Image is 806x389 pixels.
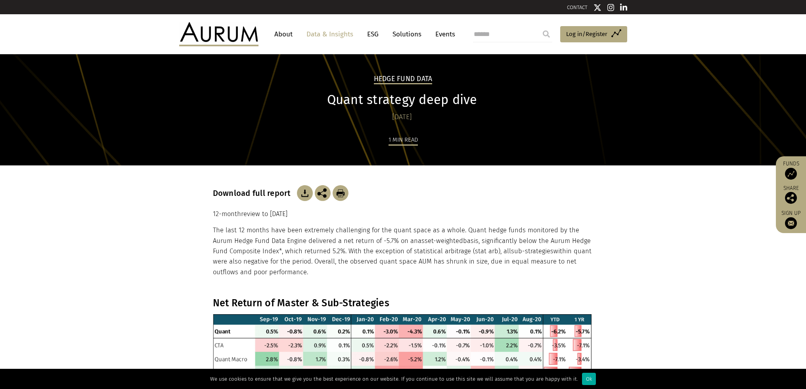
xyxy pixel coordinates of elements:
[363,27,383,42] a: ESG
[785,192,797,204] img: Share this post
[607,4,615,11] img: Instagram icon
[780,210,802,229] a: Sign up
[213,112,592,123] div: [DATE]
[780,186,802,204] div: Share
[213,209,593,219] p: review to [DATE]
[785,168,797,180] img: Access Funds
[374,75,433,84] h2: Hedge Fund Data
[270,27,297,42] a: About
[389,135,418,146] div: 1 min read
[431,27,455,42] a: Events
[213,297,592,309] h3: Net Return of Master & Sub-Strategies
[560,26,627,43] a: Log in/Register
[582,373,596,385] div: Ok
[418,237,463,245] span: asset-weighted
[538,26,554,42] input: Submit
[315,185,331,201] img: Share this post
[785,217,797,229] img: Sign up to our newsletter
[213,92,592,108] h1: Quant strategy deep dive
[567,4,588,10] a: CONTACT
[389,27,425,42] a: Solutions
[333,185,348,201] img: Download Article
[297,185,313,201] img: Download Article
[780,160,802,180] a: Funds
[213,188,295,198] h3: Download full report
[620,4,627,11] img: Linkedin icon
[213,225,593,277] p: The last 12 months have been extremely challenging for the quant space as a whole. Quant hedge fu...
[593,4,601,11] img: Twitter icon
[213,210,241,218] span: 12-month
[566,29,607,39] span: Log in/Register
[511,247,553,255] span: sub-strategies
[302,27,357,42] a: Data & Insights
[179,22,258,46] img: Aurum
